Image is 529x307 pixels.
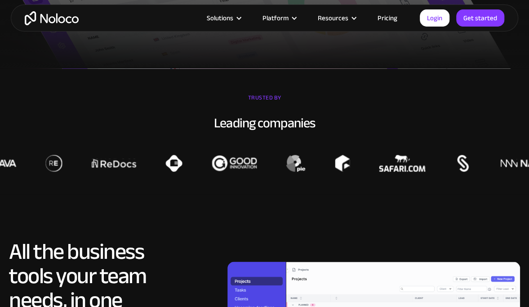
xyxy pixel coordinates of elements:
[307,12,366,24] div: Resources
[251,12,307,24] div: Platform
[366,12,409,24] a: Pricing
[318,12,348,24] div: Resources
[207,12,233,24] div: Solutions
[196,12,251,24] div: Solutions
[262,12,289,24] div: Platform
[456,9,504,27] a: Get started
[420,9,449,27] a: Login
[25,11,79,25] a: home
